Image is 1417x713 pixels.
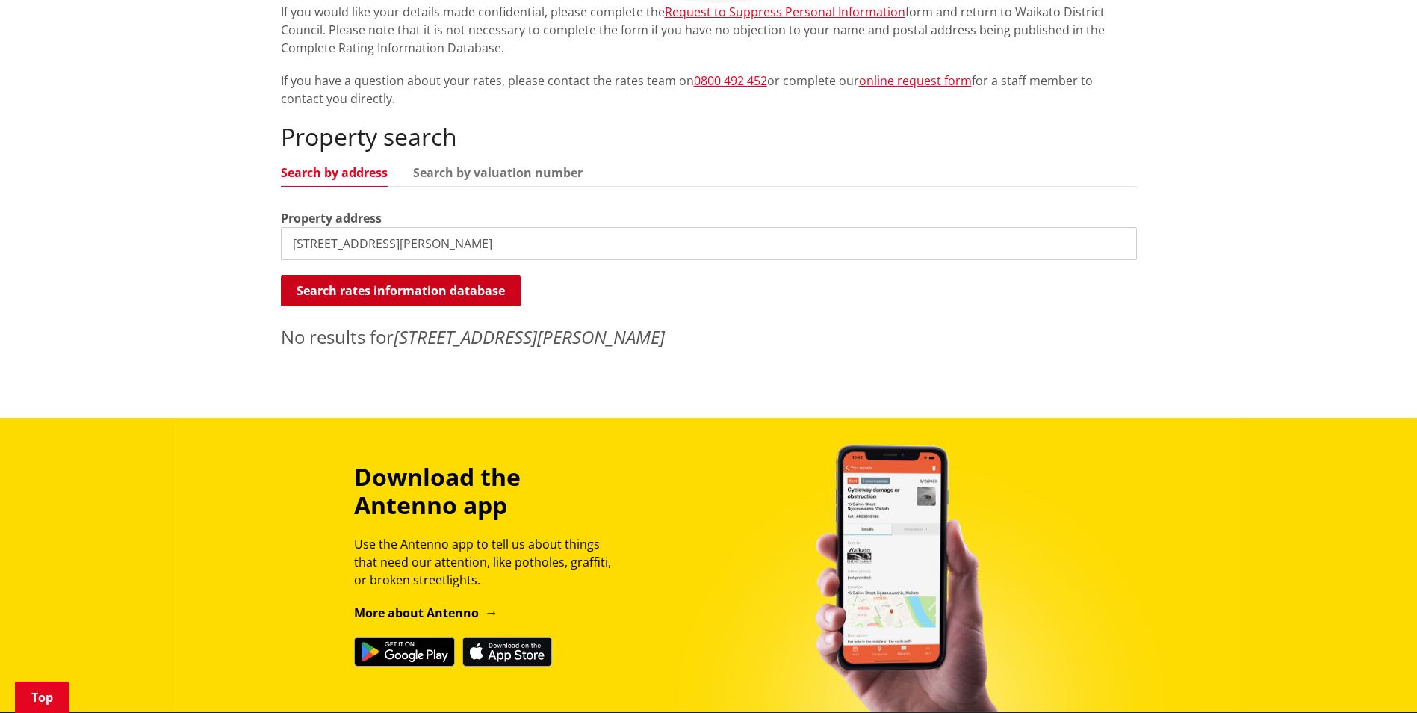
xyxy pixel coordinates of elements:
iframe: Messenger Launcher [1348,650,1402,704]
a: online request form [859,72,972,89]
a: Request to Suppress Personal Information [665,4,905,20]
p: If you would like your details made confidential, please complete the form and return to Waikato ... [281,3,1137,57]
em: [STREET_ADDRESS][PERSON_NAME] [394,324,665,349]
img: Get it on Google Play [354,637,455,667]
input: e.g. Duke Street NGARUAWAHIA [281,227,1137,260]
p: If you have a question about your rates, please contact the rates team on or complete our for a s... [281,72,1137,108]
a: Top [15,682,69,713]
a: Search by address [281,167,388,179]
label: Property address [281,209,382,227]
img: Download on the App Store [462,637,552,667]
p: Use the Antenno app to tell us about things that need our attention, like potholes, graffiti, or ... [354,535,624,589]
p: No results for [281,324,1137,351]
h3: Download the Antenno app [354,463,624,520]
a: More about Antenno [354,605,498,621]
a: 0800 492 452 [694,72,767,89]
button: Search rates information database [281,275,521,306]
a: Search by valuation number [413,167,583,179]
h2: Property search [281,123,1137,151]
